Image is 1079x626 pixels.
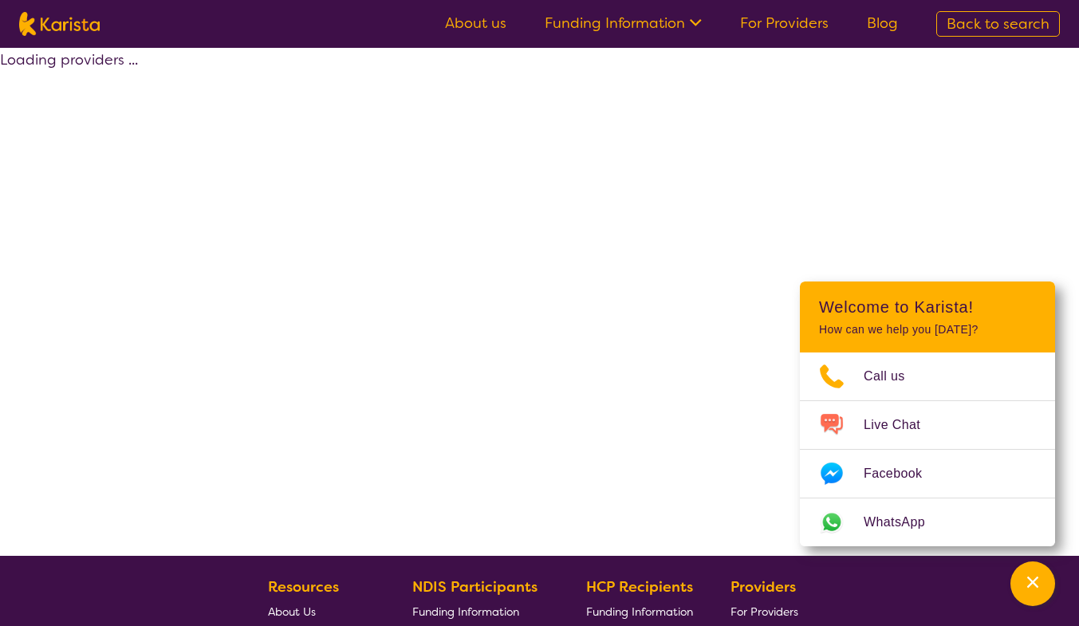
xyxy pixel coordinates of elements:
[545,14,702,33] a: Funding Information
[586,604,693,619] span: Funding Information
[268,604,316,619] span: About Us
[412,599,549,624] a: Funding Information
[864,510,944,534] span: WhatsApp
[740,14,829,33] a: For Providers
[730,599,805,624] a: For Providers
[800,282,1055,546] div: Channel Menu
[730,604,798,619] span: For Providers
[800,352,1055,546] ul: Choose channel
[730,577,796,596] b: Providers
[412,604,519,619] span: Funding Information
[268,599,375,624] a: About Us
[19,12,100,36] img: Karista logo
[1010,561,1055,606] button: Channel Menu
[864,364,924,388] span: Call us
[867,14,898,33] a: Blog
[819,297,1036,317] h2: Welcome to Karista!
[864,462,941,486] span: Facebook
[586,577,693,596] b: HCP Recipients
[936,11,1060,37] a: Back to search
[445,14,506,33] a: About us
[819,323,1036,337] p: How can we help you [DATE]?
[586,599,693,624] a: Funding Information
[947,14,1049,33] span: Back to search
[864,413,939,437] span: Live Chat
[268,577,339,596] b: Resources
[800,498,1055,546] a: Web link opens in a new tab.
[412,577,538,596] b: NDIS Participants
